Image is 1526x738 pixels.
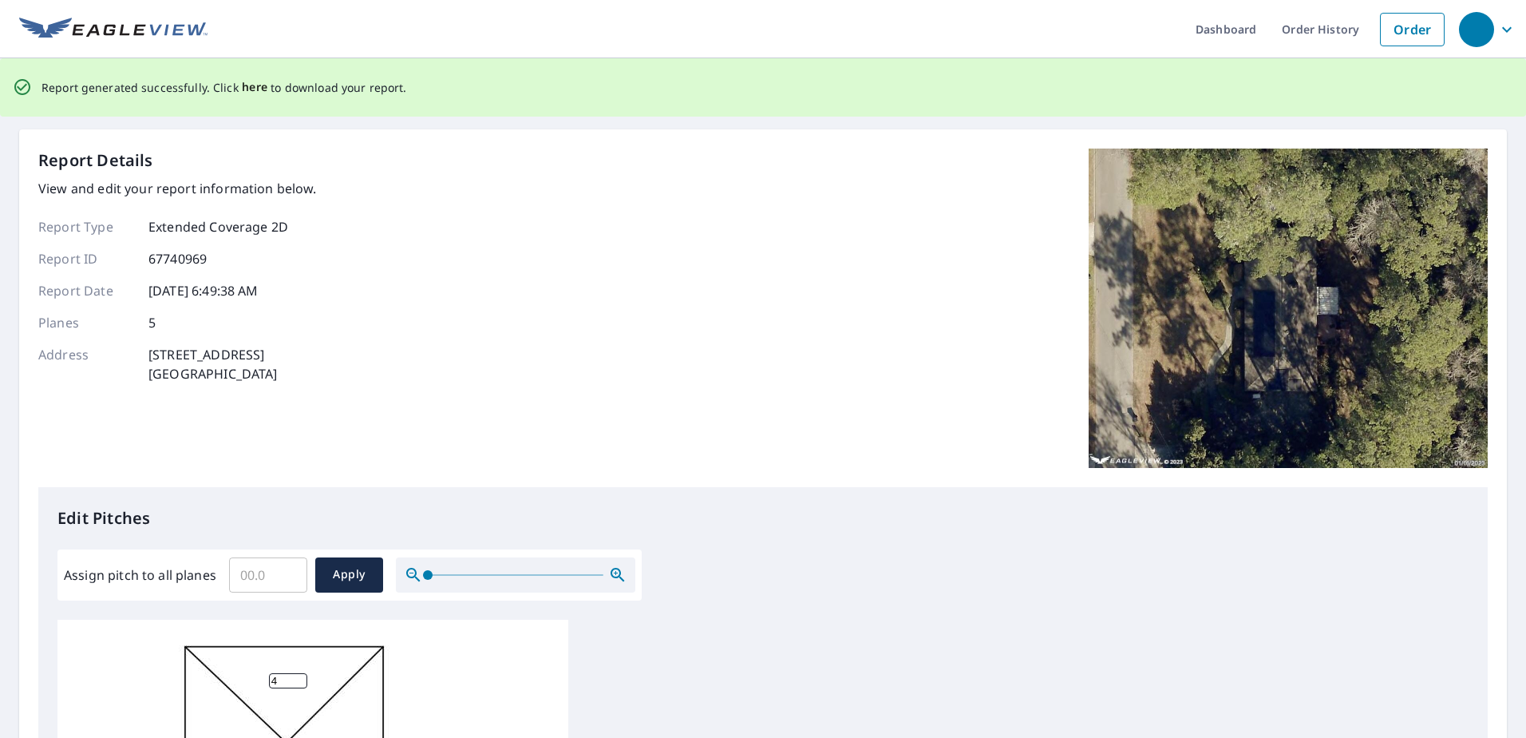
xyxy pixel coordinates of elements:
p: [STREET_ADDRESS] [GEOGRAPHIC_DATA] [148,345,278,383]
img: EV Logo [19,18,208,42]
p: [DATE] 6:49:38 AM [148,281,259,300]
a: Order [1380,13,1445,46]
input: 00.0 [229,553,307,597]
p: Report generated successfully. Click to download your report. [42,77,407,97]
p: Planes [38,313,134,332]
span: Apply [328,565,370,585]
button: here [242,77,268,97]
p: View and edit your report information below. [38,179,317,198]
p: 5 [148,313,156,332]
button: Apply [315,557,383,593]
p: Address [38,345,134,383]
p: Report Type [38,217,134,236]
p: Edit Pitches [57,506,1469,530]
label: Assign pitch to all planes [64,565,216,585]
p: Extended Coverage 2D [148,217,288,236]
p: Report Details [38,149,153,173]
img: Top image [1089,149,1488,468]
p: 67740969 [148,249,207,268]
p: Report Date [38,281,134,300]
p: Report ID [38,249,134,268]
